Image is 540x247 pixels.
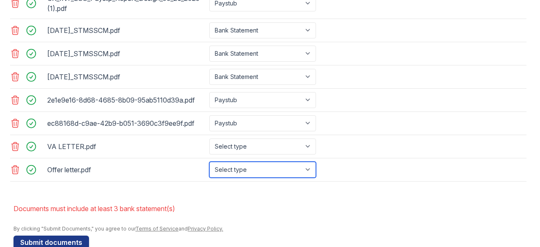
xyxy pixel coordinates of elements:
[47,47,206,60] div: [DATE]_STMSSCM.pdf
[13,200,526,217] li: Documents must include at least 3 bank statement(s)
[47,163,206,176] div: Offer letter.pdf
[13,225,526,232] div: By clicking "Submit Documents," you agree to our and
[188,225,223,232] a: Privacy Policy.
[47,140,206,153] div: VA LETTER.pdf
[47,117,206,130] div: ec88168d-c9ae-42b9-b051-3690c3f9ee9f.pdf
[135,225,178,232] a: Terms of Service
[47,93,206,107] div: 2e1e9e16-8d68-4685-8b09-95ab5110d39a.pdf
[47,70,206,84] div: [DATE]_STMSSCM.pdf
[47,24,206,37] div: [DATE]_STMSSCM.pdf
